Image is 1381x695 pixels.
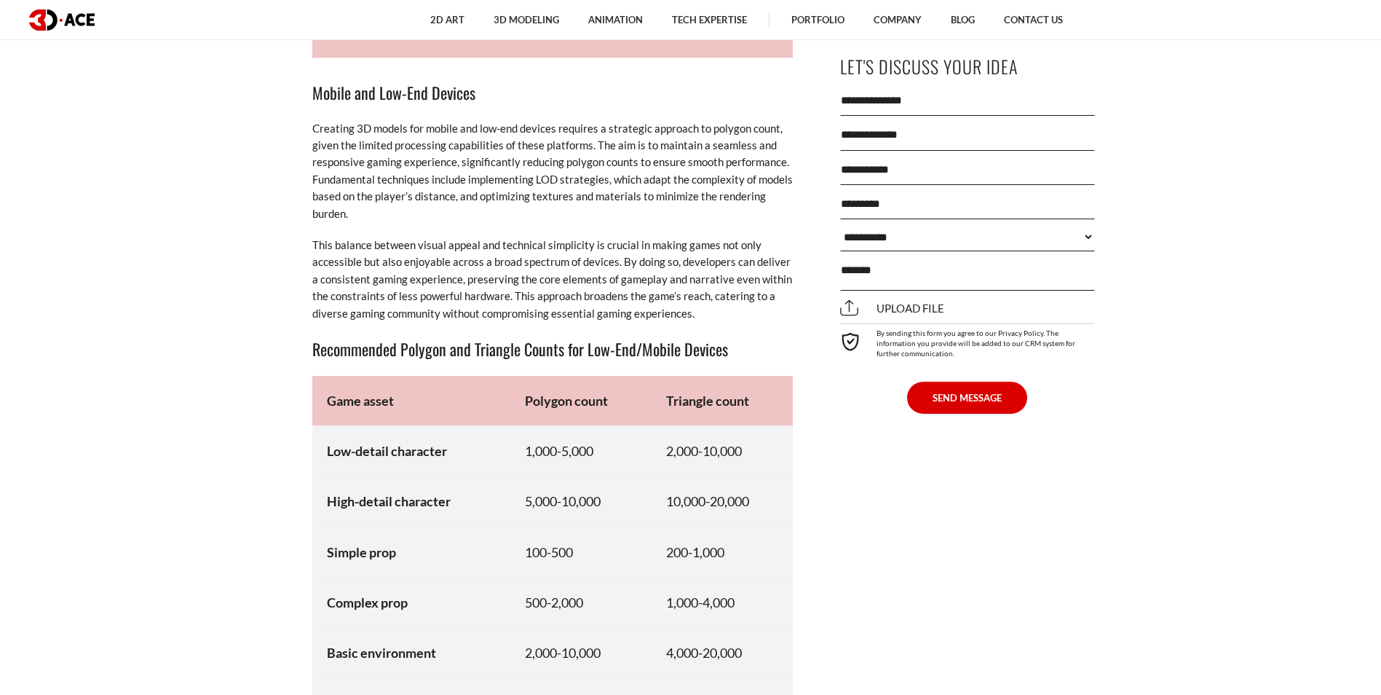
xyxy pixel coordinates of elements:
[327,544,396,560] strong: Simple prop
[525,393,608,409] strong: Polygon count
[312,80,793,105] h3: Mobile and Low-End Devices
[312,120,793,222] p: Creating 3D models for mobile and low-end devices requires a strategic approach to polygon count,...
[907,382,1027,414] button: SEND MESSAGE
[652,476,793,527] td: 10,000-20,000
[327,493,451,509] strong: High-detail character
[312,237,793,322] p: This balance between visual appeal and technical simplicity is crucial in making games not only a...
[840,302,944,315] span: Upload file
[652,426,793,476] td: 2,000-10,000
[840,50,1095,83] p: Let's Discuss Your Idea
[29,9,95,31] img: logo dark
[510,527,652,577] td: 100-500
[652,527,793,577] td: 200-1,000
[510,577,652,627] td: 500-2,000
[312,337,793,361] h3: Recommended Polygon and Triangle Counts for Low-End/Mobile Devices
[327,443,447,459] strong: Low-detail character
[327,393,394,409] strong: Game asset
[840,323,1095,358] div: By sending this form you agree to our Privacy Policy. The information you provide will be added t...
[327,645,436,661] strong: Basic environment
[666,393,749,409] strong: Triangle count
[510,476,652,527] td: 5,000-10,000
[327,594,408,610] strong: Complex prop
[510,426,652,476] td: 1,000-5,000
[510,627,652,678] td: 2,000-10,000
[652,577,793,627] td: 1,000-4,000
[652,627,793,678] td: 4,000-20,000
